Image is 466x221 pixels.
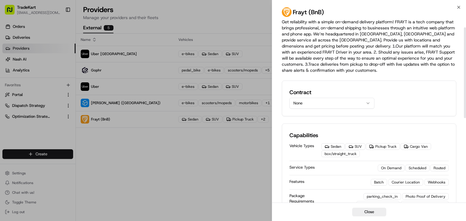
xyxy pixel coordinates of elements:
[400,143,431,150] div: Cargo Van
[321,150,360,157] div: box/straight_truck
[6,6,18,18] img: Nash
[69,94,82,98] span: [DATE]
[27,64,83,68] div: We're available if you need us!
[94,77,110,84] button: See all
[401,201,449,208] div: Barcode Scan on Pickup
[293,8,324,16] h2: Frayt (BnB)
[289,179,371,184] div: Features
[289,88,374,97] h2: Contract
[356,201,400,208] div: Photo Proof of Pickup
[16,39,100,45] input: Clear
[402,193,449,200] div: Photo Proof of Delivery
[289,131,449,140] h2: Capabilities
[405,165,430,171] div: Scheduled
[57,119,97,125] span: API Documentation
[424,179,449,186] div: Webhooks
[289,165,378,170] div: Service Types
[43,133,73,138] a: Powered byPylon
[378,165,405,171] div: On Demand
[6,24,110,34] p: Welcome 👋
[366,143,400,150] div: Pickup Truck
[345,143,365,150] div: SUV
[6,78,39,83] div: Past conversations
[4,116,49,127] a: 📗Knowledge Base
[363,193,401,200] div: parking_check_in
[6,58,17,68] img: 1736555255976-a54dd68f-1ca7-489b-9aae-adbdc363a1c4
[6,119,11,124] div: 📗
[51,119,56,124] div: 💻
[49,116,100,127] a: 💻API Documentation
[19,94,65,98] span: Wisdom [PERSON_NAME]
[13,58,24,68] img: 8571987876998_91fb9ceb93ad5c398215_72.jpg
[6,88,16,100] img: Wisdom Oko
[12,94,17,99] img: 1736555255976-a54dd68f-1ca7-489b-9aae-adbdc363a1c4
[430,165,449,171] div: Routed
[103,59,110,67] button: Start new chat
[282,19,456,73] p: Get reliability with a simple on-demand delivery platform! FRAYT is a tech company that brings pr...
[352,208,386,216] button: Close
[282,7,292,17] img: frayt-logo.jpeg
[321,143,345,150] div: Sedan
[289,143,321,149] div: Vehicle Types
[60,134,73,138] span: Pylon
[12,119,46,125] span: Knowledge Base
[289,193,321,204] div: Package Requirements
[388,179,423,186] div: Courier Location
[66,94,68,98] span: •
[371,179,387,186] div: Batch
[27,58,100,64] div: Start new chat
